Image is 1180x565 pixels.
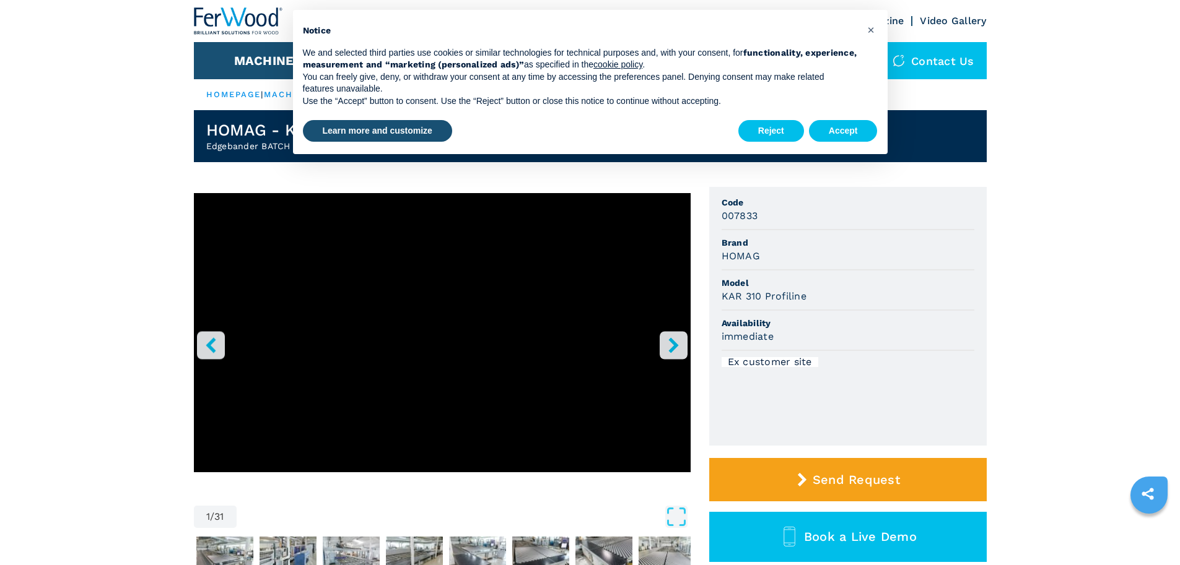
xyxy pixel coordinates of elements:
[660,331,688,359] button: right-button
[214,512,224,522] span: 31
[303,120,452,142] button: Learn more and customize
[303,25,858,37] h2: Notice
[210,512,214,522] span: /
[893,54,905,67] img: Contact us
[194,7,283,35] img: Ferwood
[1132,478,1163,509] a: sharethis
[722,317,974,329] span: Availability
[264,90,317,99] a: machines
[206,120,420,140] h1: HOMAG - KAR 310 Profiline
[709,458,987,501] button: Send Request
[920,15,986,27] a: Video Gallery
[862,20,881,40] button: Close this notice
[813,472,900,487] span: Send Request
[197,331,225,359] button: left-button
[722,329,774,343] h3: immediate
[194,193,691,493] div: Go to Slide 1
[206,140,420,152] h2: Edgebander BATCH 1
[240,506,688,528] button: Open Fullscreen
[722,357,818,367] div: Ex customer site
[867,22,875,37] span: ×
[880,42,987,79] div: Contact us
[722,209,758,223] h3: 007833
[206,90,261,99] a: HOMEPAGE
[234,53,302,68] button: Machines
[722,249,760,263] h3: HOMAG
[722,236,974,249] span: Brand
[722,289,806,303] h3: KAR 310 Profiline
[738,120,804,142] button: Reject
[722,196,974,209] span: Code
[194,193,691,472] iframe: Bordatrice Lotto 1 in azione - HOMAG KAR 310- Ferwoodgroup -007833
[593,59,642,69] a: cookie policy
[303,48,857,70] strong: functionality, experience, measurement and “marketing (personalized ads)”
[206,512,210,522] span: 1
[809,120,878,142] button: Accept
[303,47,858,71] p: We and selected third parties use cookies or similar technologies for technical purposes and, wit...
[804,529,917,544] span: Book a Live Demo
[722,277,974,289] span: Model
[709,512,987,562] button: Book a Live Demo
[261,90,263,99] span: |
[303,95,858,108] p: Use the “Accept” button to consent. Use the “Reject” button or close this notice to continue with...
[303,71,858,95] p: You can freely give, deny, or withdraw your consent at any time by accessing the preferences pane...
